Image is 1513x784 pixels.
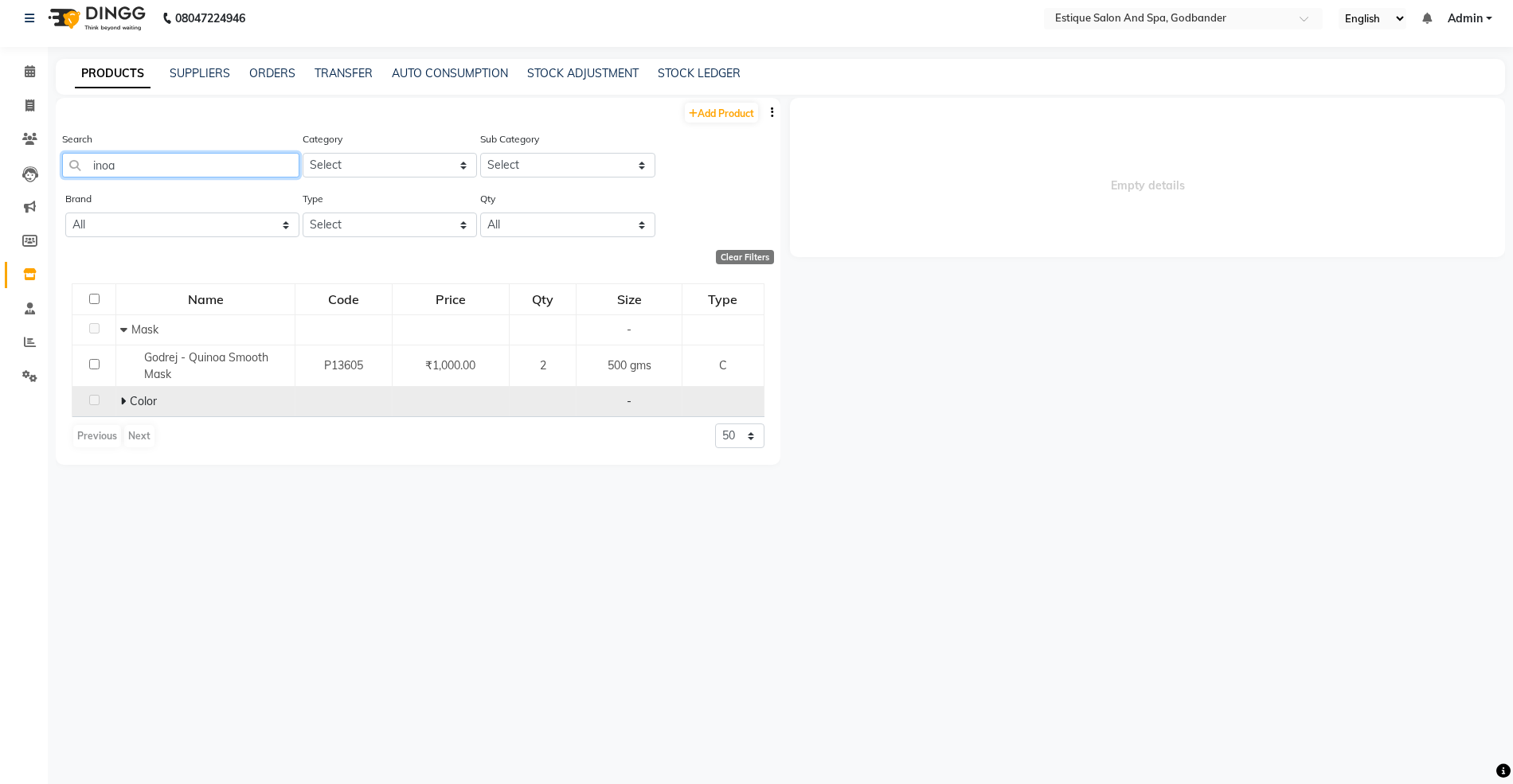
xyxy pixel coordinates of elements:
a: STOCK LEDGER [658,66,741,80]
div: Clear Filters [716,250,774,264]
div: Name [117,285,294,314]
span: - [627,322,631,337]
label: Brand [65,192,92,206]
input: Search by product name or code [62,153,299,177]
a: TRANSFER [315,66,373,80]
a: Add Product [685,103,758,123]
div: Qty [510,285,576,314]
span: - [627,394,631,408]
label: Type [303,192,323,206]
span: Expand Row [120,394,130,408]
label: Qty [480,192,495,206]
span: 500 gms [608,358,651,372]
label: Search [62,132,92,146]
div: Size [577,285,680,314]
span: Empty details [790,98,1505,257]
span: Color [130,394,157,408]
span: ₹1,000.00 [425,358,475,372]
a: ORDERS [249,66,295,80]
a: SUPPLIERS [170,66,230,80]
div: Price [393,285,508,314]
a: AUTO CONSUMPTION [392,66,508,80]
div: Type [683,285,763,314]
span: Admin [1448,10,1483,27]
label: Category [303,132,342,146]
span: Mask [131,322,158,337]
a: PRODUCTS [75,60,151,88]
span: Godrej - Quinoa Smooth Mask [144,350,268,381]
span: C [719,358,727,372]
span: 2 [540,358,546,372]
div: Code [296,285,390,314]
span: P13605 [324,358,363,372]
span: Collapse Row [120,322,131,337]
a: STOCK ADJUSTMENT [527,66,639,80]
label: Sub Category [480,132,539,146]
